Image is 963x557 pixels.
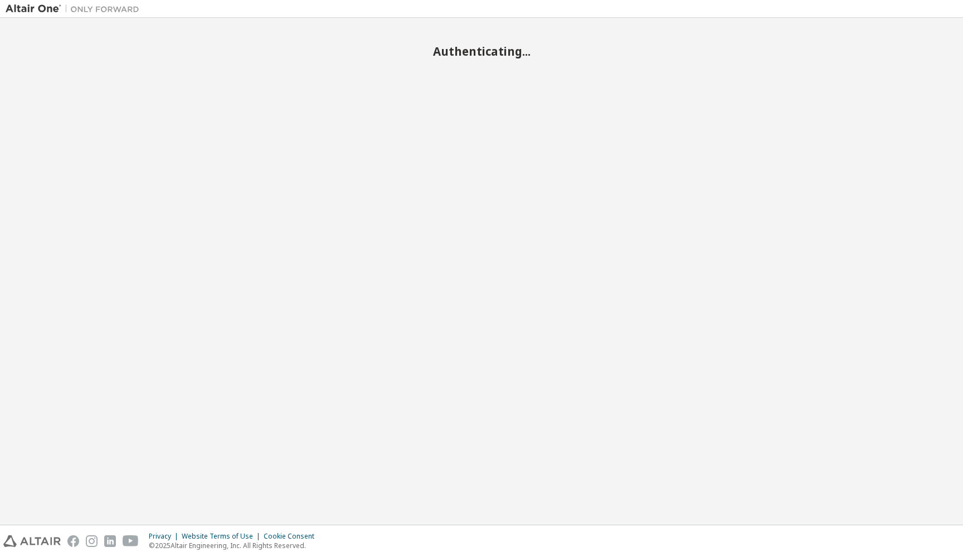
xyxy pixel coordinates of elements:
[123,535,139,547] img: youtube.svg
[6,3,145,14] img: Altair One
[3,535,61,547] img: altair_logo.svg
[67,535,79,547] img: facebook.svg
[6,44,957,58] h2: Authenticating...
[149,532,182,541] div: Privacy
[104,535,116,547] img: linkedin.svg
[182,532,264,541] div: Website Terms of Use
[264,532,321,541] div: Cookie Consent
[86,535,98,547] img: instagram.svg
[149,541,321,550] p: © 2025 Altair Engineering, Inc. All Rights Reserved.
